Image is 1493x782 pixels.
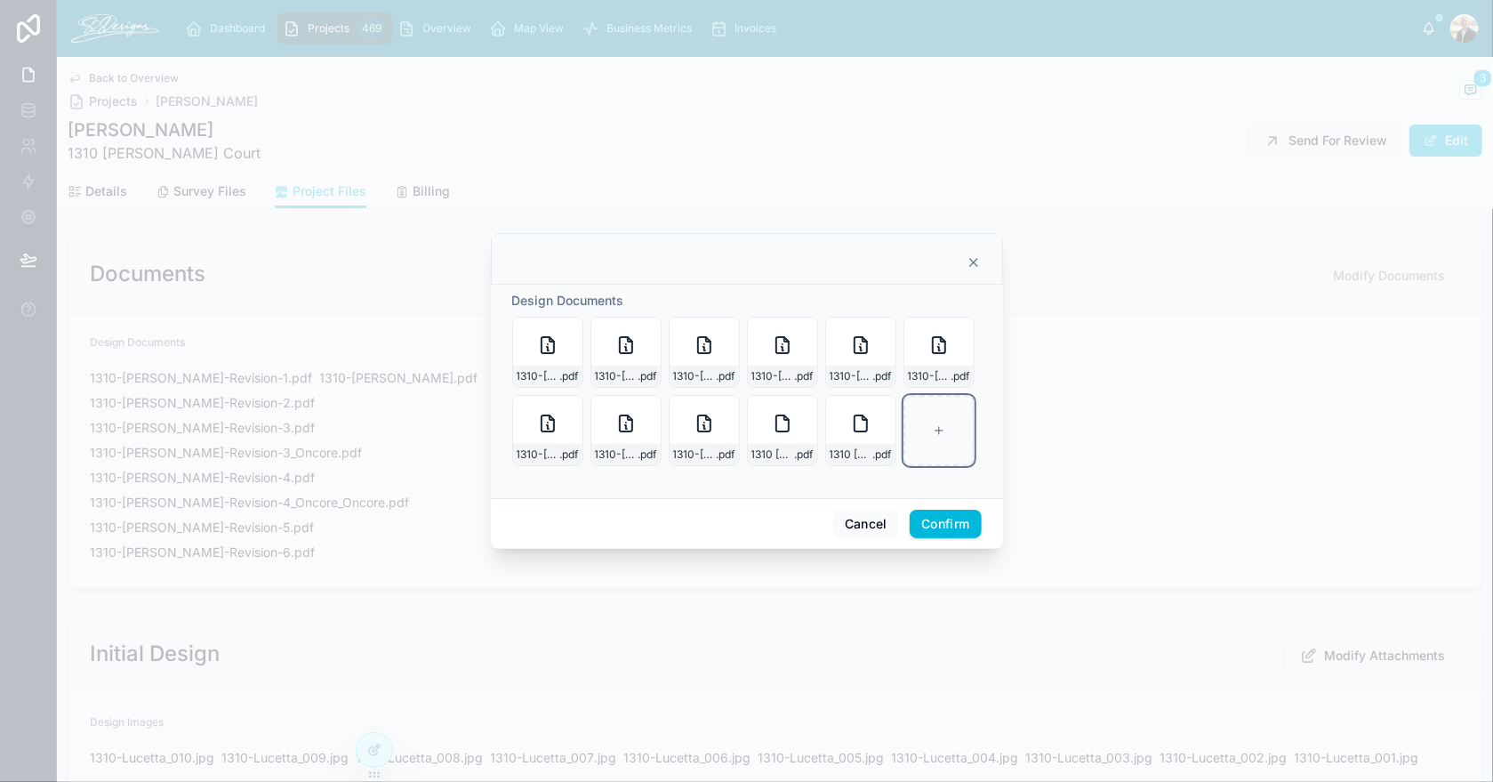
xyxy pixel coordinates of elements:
[560,369,579,383] span: .pdf
[795,369,814,383] span: .pdf
[833,510,899,538] button: Cancel
[595,369,638,383] span: 1310-[PERSON_NAME]
[717,369,735,383] span: .pdf
[517,447,560,462] span: 1310-[PERSON_NAME]-Revision-4_Oncore_Oncore
[751,369,795,383] span: 1310-[PERSON_NAME]-Revision-3
[595,447,638,462] span: 1310-[PERSON_NAME]-Revision-5
[908,369,951,383] span: 1310-[PERSON_NAME]-Revision-4
[717,447,735,462] span: .pdf
[512,293,624,308] span: Design Documents
[873,447,892,462] span: .pdf
[873,369,892,383] span: .pdf
[751,447,795,462] span: 1310 [PERSON_NAME] Revision 6_Pool Detail
[910,510,981,538] button: Confirm
[951,369,970,383] span: .pdf
[638,369,657,383] span: .pdf
[673,447,717,462] span: 1310-[PERSON_NAME]-Revision-6
[560,447,579,462] span: .pdf
[830,369,873,383] span: 1310-[PERSON_NAME]-Revision-3_Oncore
[795,447,814,462] span: .pdf
[673,369,717,383] span: 1310-[PERSON_NAME]-Revision-2
[517,369,560,383] span: 1310-[PERSON_NAME]-Revision-1
[830,447,873,462] span: 1310 [PERSON_NAME] Revision 6_Pool Layout
[638,447,657,462] span: .pdf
